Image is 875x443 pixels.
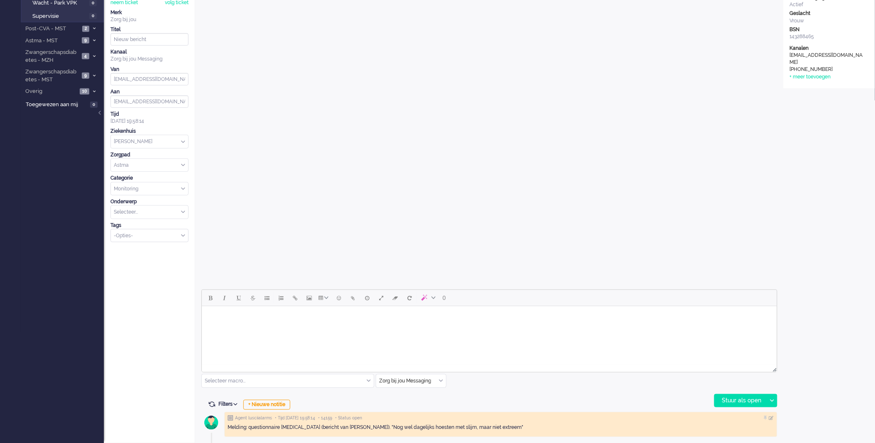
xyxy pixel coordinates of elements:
[89,13,97,19] span: 0
[335,415,362,421] span: • Status open
[82,53,89,59] span: 4
[110,111,189,125] div: [DATE] 19:58:14
[110,66,189,73] div: Van
[288,291,302,305] button: Insert/edit link
[388,291,402,305] button: Clear formatting
[24,25,80,33] span: Post-CVA - MST
[90,102,98,108] span: 0
[110,9,189,16] div: Merk
[316,291,332,305] button: Table
[302,291,316,305] button: Insert/edit image
[24,49,79,64] span: Zwangerschapsdiabetes - MZH
[260,291,274,305] button: Bullet list
[24,37,79,45] span: Astma - MST
[360,291,374,305] button: Delay message
[790,17,869,24] div: Vrouw
[201,412,222,433] img: avatar
[110,128,189,135] div: Ziekenhuis
[374,291,388,305] button: Fullscreen
[318,415,332,421] span: • 14159
[218,401,240,407] span: Filters
[82,26,89,32] span: 2
[110,49,189,56] div: Kanaal
[232,291,246,305] button: Underline
[346,291,360,305] button: Add attachment
[218,291,232,305] button: Italic
[439,291,450,305] button: 0
[275,415,315,421] span: • Tijd [DATE] 19:58:14
[203,291,218,305] button: Bold
[110,229,189,243] div: Select Tags
[110,111,189,118] div: Tijd
[246,291,260,305] button: Strikethrough
[715,394,767,407] div: Stuur als open
[443,295,446,301] span: 0
[790,10,869,17] div: Geslacht
[32,12,87,20] span: Supervisie
[24,68,79,83] span: Zwangerschapsdiabetes - MST
[110,16,189,23] div: Zorg bij jou
[770,365,777,372] div: Resize
[402,291,417,305] button: Reset content
[110,56,189,63] div: Zorg bij jou Messaging
[24,100,104,109] a: Toegewezen aan mij 0
[82,37,89,44] span: 9
[110,175,189,182] div: Categorie
[790,45,869,52] div: Kanalen
[26,101,88,109] span: Toegewezen aan mij
[243,400,290,410] div: + Nieuwe notitie
[790,1,869,8] div: Actief
[790,73,831,80] div: + meer toevoegen
[790,66,865,73] div: [PHONE_NUMBER]
[80,88,89,95] span: 10
[110,198,189,205] div: Onderwerp
[790,26,869,33] div: BSN
[417,291,439,305] button: AI
[790,33,869,40] div: 143288465
[110,151,189,158] div: Zorgpad
[274,291,288,305] button: Numbered list
[110,88,189,95] div: Aan
[110,222,189,229] div: Tags
[790,52,865,66] div: [EMAIL_ADDRESS][DOMAIN_NAME]
[24,11,103,20] a: Supervisie 0
[202,306,777,365] iframe: Rich Text Area
[228,415,233,421] img: ic_note_grey.svg
[24,88,77,95] span: Overig
[235,415,272,421] span: Agent lusciialarms
[110,26,189,33] div: Titel
[228,424,774,431] div: Melding: questionnaire [MEDICAL_DATA] (bericht van [PERSON_NAME]). "Nog wel dagelijks hoesten met...
[332,291,346,305] button: Emoticons
[82,73,89,79] span: 9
